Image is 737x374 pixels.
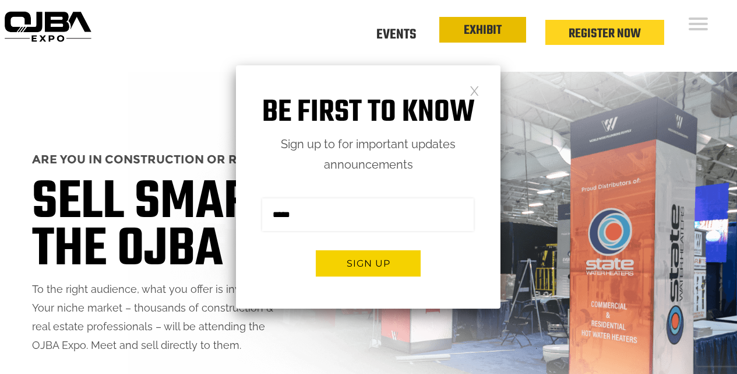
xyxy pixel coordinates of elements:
h1: Be first to know [236,95,500,131]
h1: SELL SMARTER AT THE OJBA EXPO [32,180,537,274]
h2: ARE YOU IN CONSTRUCTION OR REAL ESTATE? [32,148,537,171]
p: Sign up to for important updates announcements [236,134,500,175]
a: Register Now [569,24,641,44]
a: EXHIBIT [464,20,502,40]
a: Close [470,85,479,95]
p: To the right audience, what you offer is invaluable. Your niche market – thousands of constructio... [32,280,537,355]
button: Sign up [316,250,421,277]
